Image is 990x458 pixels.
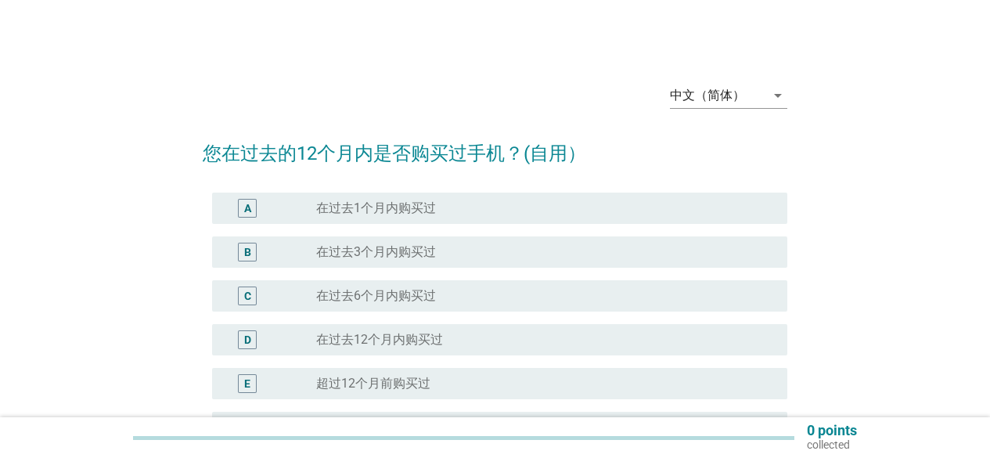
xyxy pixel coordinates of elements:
[244,376,250,392] div: E
[807,424,857,438] p: 0 points
[203,124,787,168] h2: 您在过去的12个月内是否购买过手机？(自用）
[244,288,251,305] div: C
[316,332,443,348] label: 在过去12个月内购买过
[316,200,436,216] label: 在过去1个月内购买过
[316,376,430,391] label: 超过12个月前购买过
[244,332,251,348] div: D
[316,244,436,260] label: 在过去3个月内购买过
[670,88,745,103] div: 中文（简体）
[807,438,857,452] p: collected
[316,288,436,304] label: 在过去6个月内购买过
[244,244,251,261] div: B
[769,86,787,105] i: arrow_drop_down
[244,200,251,217] div: A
